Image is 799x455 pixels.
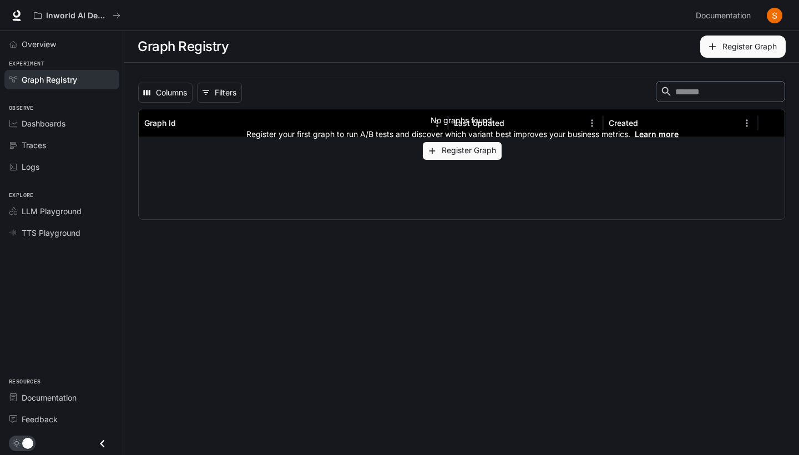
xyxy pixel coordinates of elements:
button: Select columns [138,83,193,103]
div: Search [656,81,785,104]
a: Overview [4,34,119,54]
span: Feedback [22,413,58,425]
h1: Graph Registry [138,36,229,58]
span: Traces [22,139,46,151]
div: Created [609,118,638,128]
div: Graph Id [144,118,176,128]
button: All workspaces [29,4,125,27]
a: Learn more [635,129,679,139]
span: Overview [22,38,56,50]
button: Register Graph [423,142,502,160]
button: Close drawer [90,432,115,455]
button: Sort [639,115,656,132]
span: Logs [22,161,39,173]
button: Menu [584,115,600,132]
span: Documentation [696,9,751,23]
span: LLM Playground [22,205,82,217]
a: Feedback [4,410,119,429]
button: Sort [177,115,194,132]
a: LLM Playground [4,201,119,221]
button: Menu [739,115,755,132]
button: User avatar [763,4,786,27]
p: No graphs found. [431,115,494,126]
span: Dashboards [22,118,65,129]
a: Traces [4,135,119,155]
img: User avatar [767,8,782,23]
a: Documentation [4,388,119,407]
button: Sort [505,115,522,132]
span: Dark mode toggle [22,437,33,449]
span: Documentation [22,392,77,403]
a: Dashboards [4,114,119,133]
span: Graph Registry [22,74,77,85]
a: Logs [4,157,119,176]
a: Documentation [691,4,759,27]
button: Register Graph [700,36,786,58]
p: Register your first graph to run A/B tests and discover which variant best improves your business... [246,129,679,140]
p: Inworld AI Demos [46,11,108,21]
a: TTS Playground [4,223,119,242]
span: TTS Playground [22,227,80,239]
a: Graph Registry [4,70,119,89]
button: Menu [429,115,446,132]
button: Show filters [197,83,242,103]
